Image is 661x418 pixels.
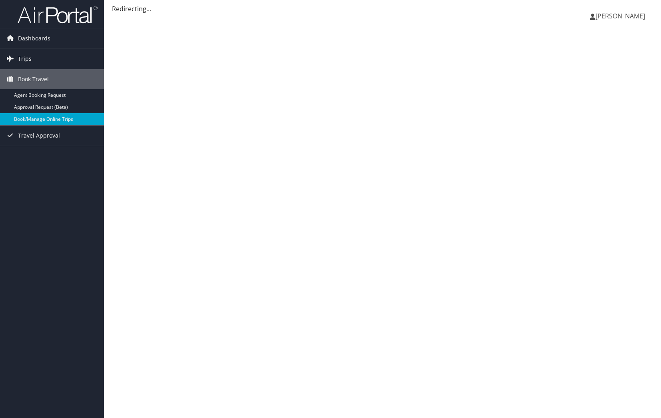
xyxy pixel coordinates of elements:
div: Redirecting... [112,4,653,14]
span: [PERSON_NAME] [595,12,645,20]
span: Trips [18,49,32,69]
span: Dashboards [18,28,50,48]
a: [PERSON_NAME] [590,4,653,28]
span: Travel Approval [18,126,60,146]
img: airportal-logo.png [18,5,98,24]
span: Book Travel [18,69,49,89]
